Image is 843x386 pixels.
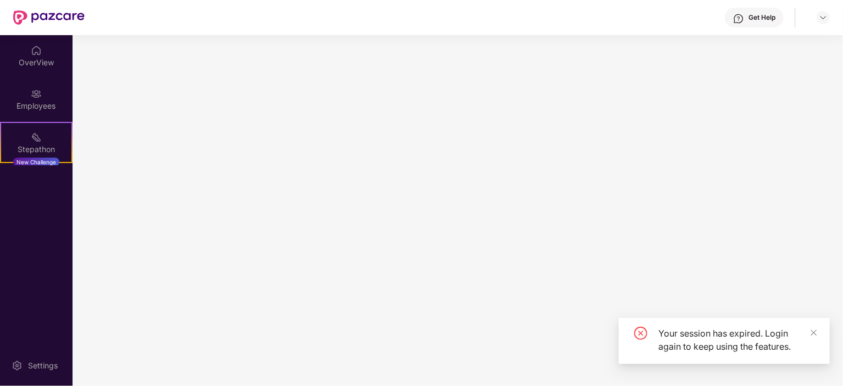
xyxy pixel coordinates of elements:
img: svg+xml;base64,PHN2ZyBpZD0iSG9tZSIgeG1sbnM9Imh0dHA6Ly93d3cudzMub3JnLzIwMDAvc3ZnIiB3aWR0aD0iMjAiIG... [31,45,42,56]
img: svg+xml;base64,PHN2ZyBpZD0iRW1wbG95ZWVzIiB4bWxucz0iaHR0cDovL3d3dy53My5vcmcvMjAwMC9zdmciIHdpZHRoPS... [31,88,42,99]
img: svg+xml;base64,PHN2ZyB4bWxucz0iaHR0cDovL3d3dy53My5vcmcvMjAwMC9zdmciIHdpZHRoPSIyMSIgaGVpZ2h0PSIyMC... [31,132,42,143]
img: New Pazcare Logo [13,10,85,25]
img: svg+xml;base64,PHN2ZyBpZD0iU2V0dGluZy0yMHgyMCIgeG1sbnM9Imh0dHA6Ly93d3cudzMub3JnLzIwMDAvc3ZnIiB3aW... [12,360,23,371]
img: svg+xml;base64,PHN2ZyBpZD0iSGVscC0zMngzMiIgeG1sbnM9Imh0dHA6Ly93d3cudzMub3JnLzIwMDAvc3ZnIiB3aWR0aD... [733,13,744,24]
span: close [810,329,818,337]
div: New Challenge [13,158,59,166]
img: svg+xml;base64,PHN2ZyBpZD0iRHJvcGRvd24tMzJ4MzIiIHhtbG5zPSJodHRwOi8vd3d3LnczLm9yZy8yMDAwL3N2ZyIgd2... [819,13,828,22]
div: Your session has expired. Login again to keep using the features. [658,327,817,353]
div: Get Help [748,13,775,22]
div: Settings [25,360,61,371]
div: Stepathon [1,144,71,155]
span: close-circle [634,327,647,340]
